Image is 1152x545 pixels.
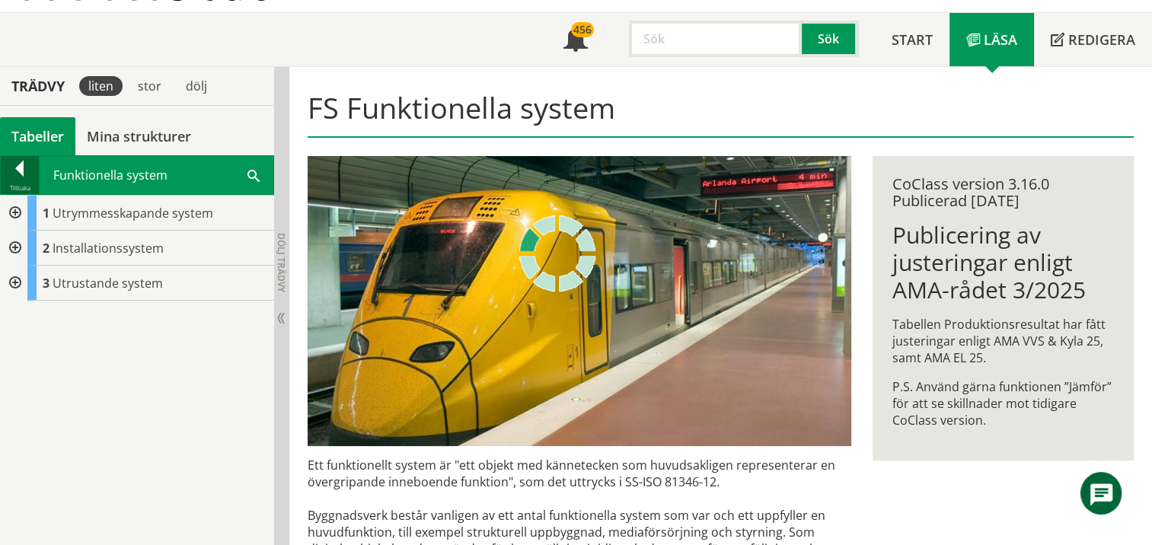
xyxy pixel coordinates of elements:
[308,91,1134,138] h1: FS Funktionella system
[79,76,123,96] div: liten
[984,30,1017,49] span: Läsa
[571,22,594,37] div: 456
[892,316,1115,366] p: Tabellen Produktionsresultat har fått justeringar enligt AMA VVS & Kyla 25, samt AMA EL 25.
[1034,13,1152,66] a: Redigera
[129,76,171,96] div: stor
[75,117,203,155] a: Mina strukturer
[892,176,1115,209] div: CoClass version 3.16.0 Publicerad [DATE]
[53,275,163,292] span: Utrustande system
[547,13,605,66] a: 456
[247,167,260,183] span: Sök i tabellen
[1068,30,1135,49] span: Redigera
[53,205,213,222] span: Utrymmesskapande system
[308,156,852,446] img: arlanda-express-2.jpg
[43,275,49,292] span: 3
[43,240,49,257] span: 2
[563,29,588,53] span: Notifikationer
[275,233,288,292] span: Dölj trädvy
[177,76,216,96] div: dölj
[892,30,933,49] span: Start
[892,222,1115,304] h1: Publicering av justeringar enligt AMA-rådet 3/2025
[40,156,273,194] div: Funktionella system
[629,21,802,57] input: Sök
[43,205,49,222] span: 1
[802,21,858,57] button: Sök
[892,378,1115,429] p: P.S. Använd gärna funktionen ”Jämför” för att se skillnader mot tidigare CoClass version.
[53,240,164,257] span: Installationssystem
[1,182,39,194] div: Tillbaka
[949,13,1034,66] a: Läsa
[519,215,595,292] img: Laddar
[875,13,949,66] a: Start
[3,78,73,94] div: Trädvy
